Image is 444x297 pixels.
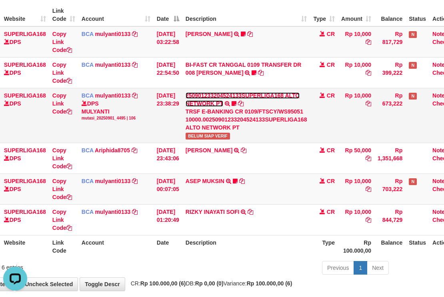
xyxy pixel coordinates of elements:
a: BI-FAST CR TANGGAL 0109 TRANSFER DR 008 [PERSON_NAME] [186,62,302,76]
a: Copy mulyanti0133 to clipboard [132,92,138,99]
th: Account [78,235,154,258]
a: Copy Link Code [52,147,72,169]
span: Has Note [409,93,417,100]
td: Rp 10,000 [338,88,374,143]
a: Copy Ariphida8705 to clipboard [132,147,137,153]
a: ASEP MUKSIN [186,178,224,184]
a: mulyanti0133 [95,178,131,184]
a: Copy Link Code [52,92,72,115]
th: Account: activate to sort column ascending [78,4,154,26]
td: [DATE] 23:43:06 [154,143,182,173]
span: CR: DB: Variance: [127,280,292,287]
div: mutasi_20250901_4495 | 106 [82,116,150,121]
td: Rp 399,222 [374,57,406,88]
a: Toggle Descr [80,277,125,291]
a: SUPERLIGA168 [4,31,46,37]
th: Date [154,235,182,258]
td: Rp 50,000 [338,143,374,173]
a: [PERSON_NAME] [186,147,232,153]
a: mulyanti0133 [95,92,131,99]
a: Copy DEWI PITRI NINGSIH to clipboard [247,31,253,37]
a: 250901233204524133SUPERLIGA168 ALTO NETWORK PT [186,92,300,107]
a: Copy Link Code [52,62,72,84]
td: DPS [1,143,49,173]
a: mulyanti0133 [95,31,131,37]
span: CR [327,62,335,68]
th: Type: activate to sort column ascending [310,4,338,26]
td: Rp 10,000 [338,204,374,235]
td: Rp 703,222 [374,173,406,204]
th: Website: activate to sort column ascending [1,4,49,26]
a: Copy mulyanti0133 to clipboard [132,178,138,184]
span: BCA [82,147,94,153]
th: Date: activate to sort column descending [154,4,182,26]
th: Rp 100.000,00 [338,235,374,258]
span: BCA [82,31,94,37]
span: CR [327,178,335,184]
a: Copy Rp 10,000 to clipboard [366,186,371,192]
th: Link Code: activate to sort column ascending [49,4,78,26]
th: Type [310,235,338,258]
th: Balance [374,4,406,26]
td: Rp 10,000 [338,57,374,88]
a: SUPERLIGA168 [4,62,46,68]
th: Link Code [49,235,78,258]
td: [DATE] 03:22:58 [154,26,182,58]
span: BELUM SIAP VERIF [186,133,230,140]
a: SUPERLIGA168 [4,92,46,99]
a: Copy Link Code [52,209,72,231]
td: DPS [1,57,49,88]
span: BCA [82,92,94,99]
span: Has Note [409,178,417,185]
th: Description: activate to sort column ascending [182,4,310,26]
a: Copy mulyanti0133 to clipboard [132,209,138,215]
a: Copy BI-FAST CR TANGGAL 0109 TRANSFER DR 008 NURWAHIT WIJAYA to clipboard [258,70,264,76]
td: Rp 10,000 [338,173,374,204]
span: CR [327,31,335,37]
span: BCA [82,178,94,184]
a: Copy Rp 50,000 to clipboard [366,155,371,161]
button: Open LiveChat chat widget [3,3,27,27]
th: Balance [374,235,406,258]
strong: Rp 0,00 (0) [195,280,224,287]
a: mulyanti0133 [95,209,131,215]
a: [PERSON_NAME] [186,31,232,37]
td: Rp 844,729 [374,204,406,235]
th: Amount: activate to sort column ascending [338,4,374,26]
div: DPS MULYANTI [82,100,150,121]
strong: Rp 100.000,00 (6) [140,280,186,287]
a: Ariphida8705 [95,147,130,153]
span: Has Note [409,62,417,69]
td: Rp 1,351,668 [374,143,406,173]
a: Copy Rp 10,000 to clipboard [366,100,371,107]
td: [DATE] 23:38:29 [154,88,182,143]
a: Next [367,261,389,275]
a: Copy Rp 10,000 to clipboard [366,217,371,223]
a: Uncheck Selected [15,277,78,291]
td: Rp 673,222 [374,88,406,143]
span: CR [327,209,335,215]
a: SUPERLIGA168 [4,147,46,153]
span: CR [327,92,335,99]
a: Copy YOGI SAPUTRA to clipboard [241,147,246,153]
a: Copy ASEP MUKSIN to clipboard [239,178,245,184]
a: Copy 250901233204524133SUPERLIGA168 ALTO NETWORK PT to clipboard [238,100,244,107]
a: 1 [354,261,367,275]
a: RIZKY INAYATI SOFI [186,209,240,215]
th: Description [182,235,310,258]
a: mulyanti0133 [95,62,131,68]
td: [DATE] 22:54:50 [154,57,182,88]
td: [DATE] 01:20:49 [154,204,182,235]
td: DPS [1,26,49,58]
th: Website [1,235,49,258]
td: DPS [1,173,49,204]
a: Copy Link Code [52,31,72,53]
span: CR [327,147,335,153]
td: DPS [1,88,49,143]
a: Copy Link Code [52,178,72,200]
td: Rp 817,729 [374,26,406,58]
td: Rp 10,000 [338,26,374,58]
td: DPS [1,204,49,235]
strong: Rp 100.000,00 (6) [247,280,292,287]
a: Copy mulyanti0133 to clipboard [132,31,138,37]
